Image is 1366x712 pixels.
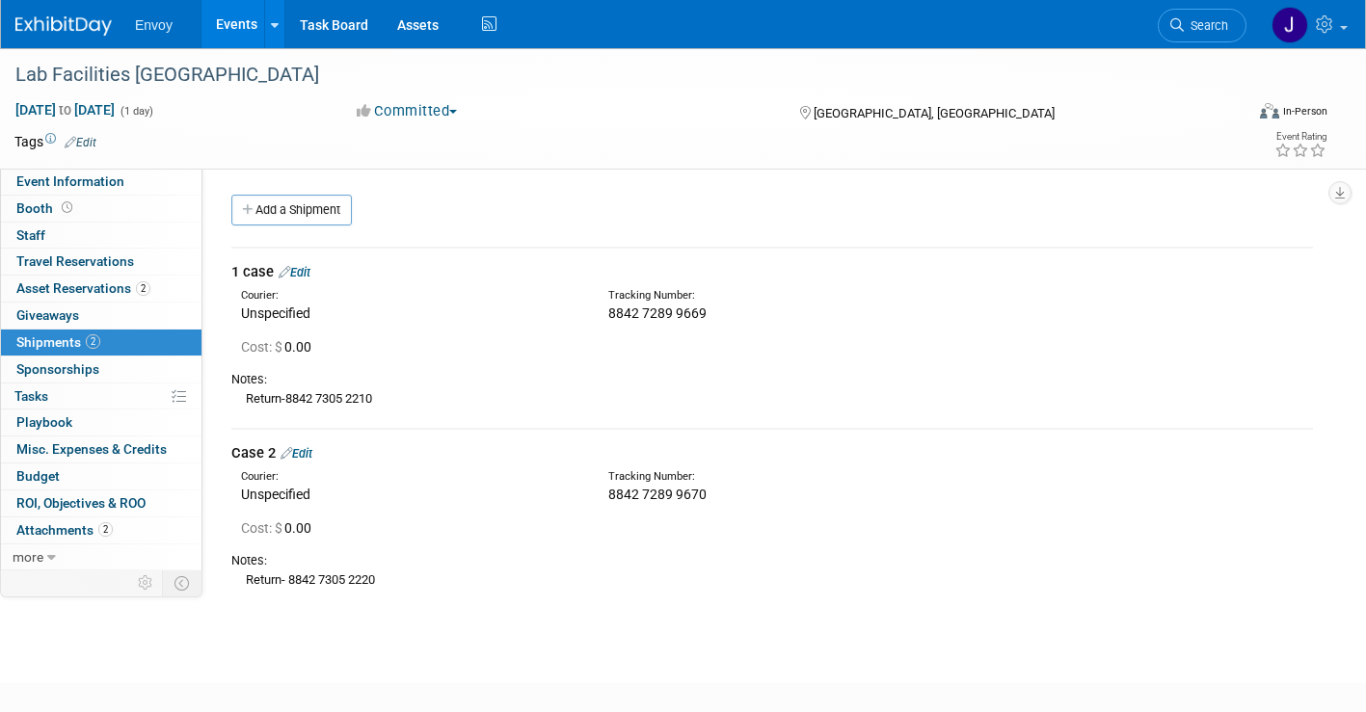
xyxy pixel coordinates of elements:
div: Courier: [241,288,579,303]
span: to [56,102,74,118]
div: Notes: [231,371,1313,388]
a: Shipments2 [1,330,201,356]
span: Search [1184,18,1228,33]
a: Booth [1,196,201,222]
span: Tasks [14,388,48,404]
span: 0.00 [241,339,319,355]
span: Giveaways [16,307,79,323]
span: Cost: $ [241,339,284,355]
span: more [13,549,43,565]
img: Format-Inperson.png [1260,103,1279,119]
button: Committed [350,101,465,121]
span: Event Information [16,173,124,189]
span: ROI, Objectives & ROO [16,495,146,511]
div: Event Format [1133,100,1327,129]
a: Event Information [1,169,201,195]
span: 2 [86,334,100,349]
span: Cost: $ [241,520,284,536]
div: In-Person [1282,104,1327,119]
div: Event Rating [1274,132,1326,142]
div: Return- 8842 7305 2220 [231,569,1313,590]
span: Budget [16,468,60,484]
img: Joanna Zerga [1272,7,1308,43]
a: Travel Reservations [1,249,201,275]
a: Sponsorships [1,356,201,382]
span: 2 [136,281,150,296]
span: 2 [98,522,113,537]
span: Asset Reservations [16,280,150,296]
div: Notes: [231,552,1313,569]
div: Unspecified [241,303,579,323]
td: Personalize Event Tab Strip [129,570,163,595]
a: Attachments2 [1,517,201,543]
span: Travel Reservations [16,253,134,269]
span: [DATE] [DATE] [14,101,116,119]
td: Tags [14,132,96,151]
a: Edit [281,446,312,461]
a: Add a Shipment [231,195,352,225]
a: more [1,544,201,570]
a: ROI, Objectives & ROO [1,490,201,516]
div: Courier: [241,469,579,485]
span: Booth not reserved yet [58,200,76,215]
a: Budget [1,463,201,489]
a: Asset Reservations2 [1,276,201,302]
div: Case 2 [231,443,1313,463]
span: 0.00 [241,520,319,536]
a: Playbook [1,409,201,435]
span: Sponsorships [16,361,99,377]
a: Edit [279,265,310,279]
span: Playbook [16,414,72,430]
span: [GEOGRAPHIC_DATA], [GEOGRAPHIC_DATA] [814,106,1055,120]
div: Tracking Number: [608,288,1038,303]
div: Tracking Number: [608,469,1038,485]
td: Toggle Event Tabs [163,570,202,595]
div: Lab Facilities [GEOGRAPHIC_DATA] [9,58,1216,92]
a: Misc. Expenses & Credits [1,436,201,462]
a: Staff [1,223,201,249]
span: Booth [16,200,76,216]
a: Tasks [1,383,201,409]
span: 8842 7289 9670 [608,487,707,502]
div: Unspecified [241,485,579,504]
span: 8842 7289 9669 [608,305,707,321]
div: Return-8842 7305 2210 [231,388,1313,409]
span: Staff [16,227,45,243]
a: Search [1158,9,1246,42]
div: 1 case [231,262,1313,282]
span: (1 day) [119,105,153,118]
span: Envoy [135,17,173,33]
a: Giveaways [1,303,201,329]
a: Edit [65,136,96,149]
span: Attachments [16,522,113,538]
img: ExhibitDay [15,16,112,36]
span: Misc. Expenses & Credits [16,441,167,457]
span: Shipments [16,334,100,350]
